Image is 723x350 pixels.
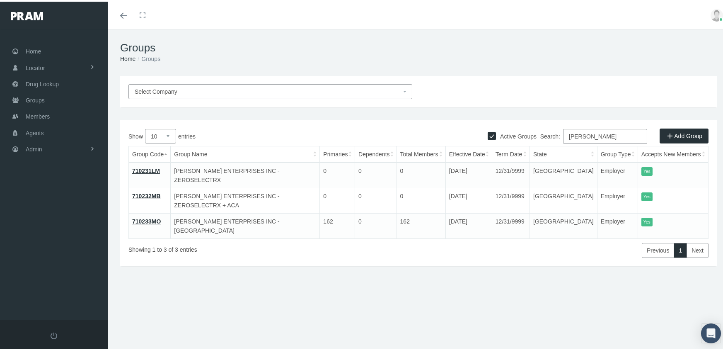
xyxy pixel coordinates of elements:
td: 12/31/9999 [492,212,530,237]
h1: Groups [120,40,717,53]
td: [PERSON_NAME] ENTERPRISES INC - [GEOGRAPHIC_DATA] [171,212,320,237]
td: [GEOGRAPHIC_DATA] [530,212,597,237]
a: Add Group [660,127,708,142]
th: Total Members: activate to sort column ascending [397,145,445,161]
td: 12/31/9999 [492,187,530,212]
span: Admin [26,140,42,156]
a: 710232MB [132,191,161,198]
td: [GEOGRAPHIC_DATA] [530,187,597,212]
span: Home [26,42,41,58]
a: Previous [642,241,674,256]
td: Employer [597,161,638,187]
td: Employer [597,187,638,212]
a: 1 [674,241,687,256]
select: Showentries [145,127,176,142]
div: Open Intercom Messenger [701,322,721,342]
img: user-placeholder.jpg [711,7,723,20]
a: Next [687,241,708,256]
th: Group Name: activate to sort column ascending [171,145,320,161]
td: 12/31/9999 [492,161,530,187]
td: [DATE] [445,212,492,237]
td: 0 [355,161,397,187]
label: Search: [540,127,647,142]
itemstyle: Yes [641,191,653,199]
td: [DATE] [445,161,492,187]
input: Search: [563,127,647,142]
td: Employer [597,212,638,237]
span: Groups [26,91,45,107]
td: 0 [397,187,445,212]
th: Dependents: activate to sort column ascending [355,145,397,161]
td: [PERSON_NAME] ENTERPRISES INC - ZEROSELECTRX [171,161,320,187]
th: Effective Date: activate to sort column ascending [445,145,492,161]
span: Agents [26,124,44,139]
th: State: activate to sort column ascending [530,145,597,161]
label: Show entries [128,127,418,142]
span: Select Company [135,87,177,93]
td: 162 [397,212,445,237]
td: [GEOGRAPHIC_DATA] [530,161,597,187]
td: [DATE] [445,187,492,212]
th: Accepts New Members: activate to sort column ascending [638,145,708,161]
span: Drug Lookup [26,75,59,90]
a: Home [120,54,135,61]
itemstyle: Yes [641,216,653,225]
td: 162 [320,212,355,237]
li: Groups [135,53,160,62]
a: 710231LM [132,166,160,173]
td: 0 [320,161,355,187]
th: Group Type: activate to sort column ascending [597,145,638,161]
th: Primaries: activate to sort column ascending [320,145,355,161]
th: Term Date: activate to sort column ascending [492,145,530,161]
td: 0 [355,187,397,212]
td: 0 [320,187,355,212]
td: 0 [355,212,397,237]
td: [PERSON_NAME] ENTERPRISES INC - ZEROSELECTRX + ACA [171,187,320,212]
img: PRAM_20_x_78.png [11,10,43,19]
td: 0 [397,161,445,187]
span: Members [26,107,50,123]
th: Group Code: activate to sort column descending [129,145,171,161]
span: Locator [26,58,45,74]
label: Active Groups [496,130,537,139]
itemstyle: Yes [641,165,653,174]
a: 710233MO [132,216,161,223]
